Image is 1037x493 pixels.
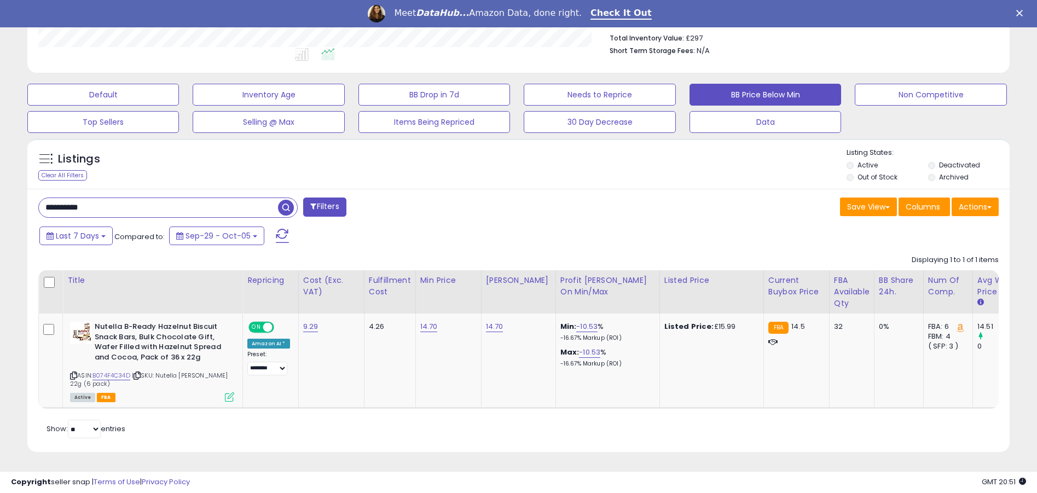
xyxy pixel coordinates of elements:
p: Listing States: [847,148,1010,158]
button: Columns [899,198,950,216]
button: Top Sellers [27,111,179,133]
div: 14.51 [977,322,1022,332]
a: -10.53 [579,347,600,358]
button: BB Price Below Min [690,84,841,106]
div: 0 [977,341,1022,351]
h5: Listings [58,152,100,167]
span: | SKU: Nutella [PERSON_NAME] 22g (6 pack) [70,371,228,387]
span: All listings currently available for purchase on Amazon [70,393,95,402]
span: OFF [273,323,290,332]
div: % [560,347,651,368]
button: 30 Day Decrease [524,111,675,133]
div: FBM: 4 [928,332,964,341]
a: B074F4C34D [92,371,130,380]
span: FBA [97,393,115,402]
button: Inventory Age [193,84,344,106]
li: £297 [610,31,990,44]
div: Title [67,275,238,286]
div: seller snap | | [11,477,190,488]
label: Archived [939,172,969,182]
div: Min Price [420,275,477,286]
div: Displaying 1 to 1 of 1 items [912,255,999,265]
div: Meet Amazon Data, done right. [394,8,582,19]
button: Filters [303,198,346,217]
img: 51u86THB10L._SL40_.jpg [70,322,92,344]
strong: Copyright [11,477,51,487]
span: Compared to: [114,231,165,242]
div: Amazon AI * [247,339,290,349]
div: 32 [834,322,866,332]
a: 14.70 [486,321,503,332]
a: Terms of Use [94,477,140,487]
div: FBA: 6 [928,322,964,332]
b: Nutella B-Ready Hazelnut Biscuit Snack Bars, Bulk Chocolate Gift, Wafer Filled with Hazelnut Spre... [95,322,228,365]
a: Privacy Policy [142,477,190,487]
b: Short Term Storage Fees: [610,46,695,55]
div: Repricing [247,275,294,286]
button: Needs to Reprice [524,84,675,106]
a: 14.70 [420,321,438,332]
div: ASIN: [70,322,234,401]
button: Items Being Repriced [358,111,510,133]
small: FBA [768,322,789,334]
div: Cost (Exc. VAT) [303,275,360,298]
span: ON [250,323,263,332]
button: Selling @ Max [193,111,344,133]
a: Check It Out [590,8,652,20]
div: Clear All Filters [38,170,87,181]
div: Fulfillment Cost [369,275,411,298]
div: 4.26 [369,322,407,332]
div: % [560,322,651,342]
span: N/A [697,45,710,56]
p: -16.67% Markup (ROI) [560,360,651,368]
th: The percentage added to the cost of goods (COGS) that forms the calculator for Min & Max prices. [555,270,659,314]
div: Preset: [247,351,290,375]
div: Profit [PERSON_NAME] on Min/Max [560,275,655,298]
div: [PERSON_NAME] [486,275,551,286]
label: Out of Stock [858,172,897,182]
span: Columns [906,201,940,212]
button: Actions [952,198,999,216]
div: ( SFP: 3 ) [928,341,964,351]
span: Sep-29 - Oct-05 [186,230,251,241]
div: 0% [879,322,915,332]
b: Total Inventory Value: [610,33,684,43]
button: Non Competitive [855,84,1006,106]
b: Max: [560,347,580,357]
div: Num of Comp. [928,275,968,298]
button: Sep-29 - Oct-05 [169,227,264,245]
div: Close [1016,10,1027,16]
span: Last 7 Days [56,230,99,241]
label: Active [858,160,878,170]
div: Listed Price [664,275,759,286]
button: BB Drop in 7d [358,84,510,106]
div: BB Share 24h. [879,275,919,298]
button: Save View [840,198,897,216]
div: £15.99 [664,322,755,332]
span: 14.5 [791,321,805,332]
i: DataHub... [416,8,469,18]
b: Min: [560,321,577,332]
button: Data [690,111,841,133]
div: Avg Win Price [977,275,1017,298]
a: 9.29 [303,321,318,332]
span: Show: entries [47,424,125,434]
small: Avg Win Price. [977,298,984,308]
img: Profile image for Georgie [368,5,385,22]
button: Last 7 Days [39,227,113,245]
div: FBA Available Qty [834,275,870,309]
button: Default [27,84,179,106]
a: -10.53 [576,321,598,332]
b: Listed Price: [664,321,714,332]
p: -16.67% Markup (ROI) [560,334,651,342]
span: 2025-10-13 20:51 GMT [982,477,1026,487]
label: Deactivated [939,160,980,170]
div: Current Buybox Price [768,275,825,298]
